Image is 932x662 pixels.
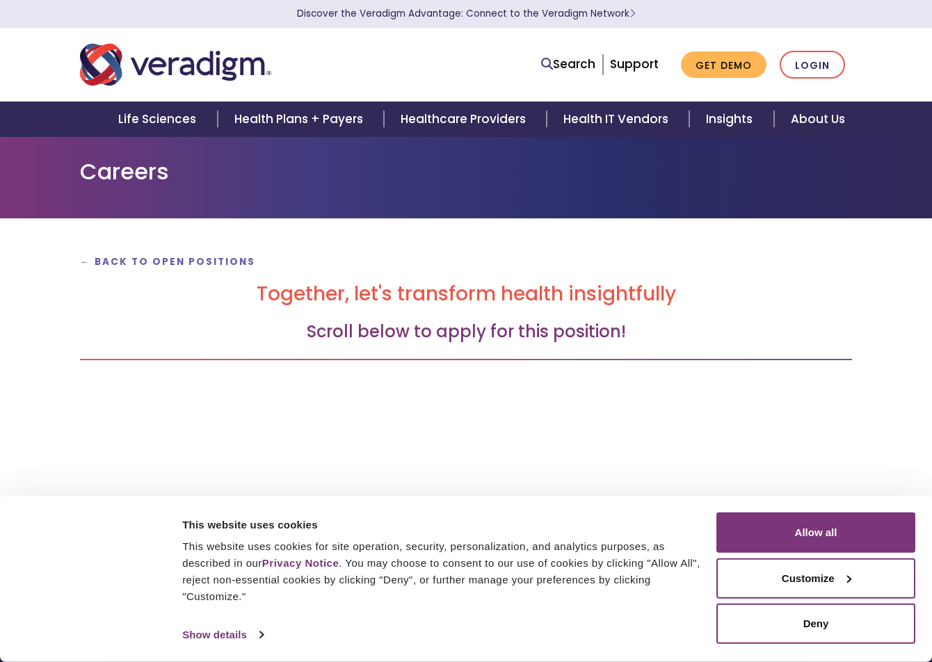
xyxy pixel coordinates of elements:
button: Deny [716,604,915,644]
h2: Together, let's transform health insightfully [80,282,852,306]
a: About Us [774,102,862,137]
span: Learn More [629,7,636,20]
h3: Scroll below to apply for this position! [80,322,852,342]
button: Allow all [716,512,915,553]
div: This website uses cookies for site operation, security, personalization, and analytics purposes, ... [182,538,700,605]
a: Health IT Vendors [547,102,689,137]
h1: Careers [80,159,852,185]
a: Privacy Notice [262,557,339,569]
a: Show details [182,624,263,645]
a: Support [610,56,659,72]
a: ← Back to Open Positions [80,255,255,268]
img: Veradigm logo [80,42,271,88]
a: Get Demo [681,51,766,79]
a: Login [780,51,845,79]
a: Health Plans + Payers [218,102,384,137]
a: Search [541,55,595,74]
a: Insights [689,102,773,137]
a: Discover the Veradigm Advantage: Connect to the Veradigm NetworkLearn More [297,7,636,20]
a: Life Sciences [102,102,217,137]
a: Healthcare Providers [384,102,547,137]
button: Customize [716,558,915,598]
div: This website uses cookies [182,516,700,533]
